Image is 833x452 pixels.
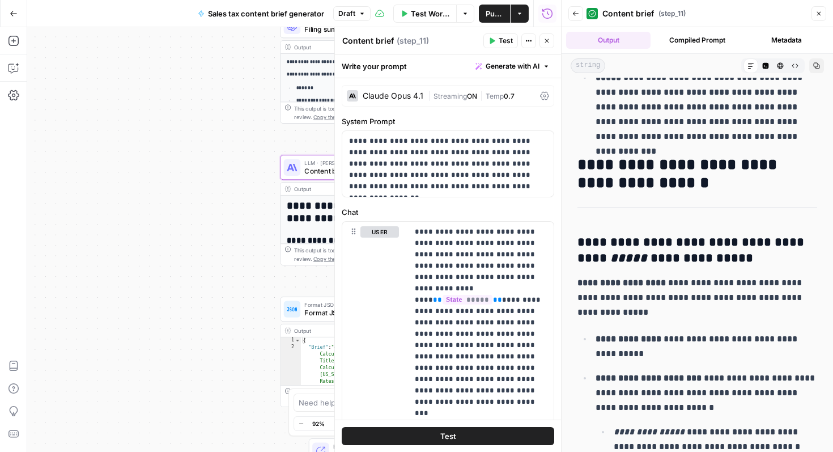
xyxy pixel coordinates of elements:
label: Chat [342,206,554,218]
div: This output is too large & has been abbreviated for review. to view the full content. [294,246,437,263]
span: Test [440,430,456,442]
div: Output [294,326,413,335]
button: Sales tax content brief generator [191,5,331,23]
button: user [360,226,399,238]
button: Generate with AI [471,59,554,74]
span: | [428,90,433,101]
button: Metadata [744,32,828,49]
span: ( step_11 ) [397,35,429,47]
span: Publish [486,8,503,19]
span: Format JSON [304,301,410,309]
div: Output [294,185,413,193]
textarea: Content brief [342,35,394,47]
span: Copy the output [313,256,353,262]
div: Output [294,43,413,52]
div: Format JSONFormat JSONStep 12Output{ "Brief":"# Content Brief: [US_STATE] Sales Tax Calculator Pa... [280,297,441,407]
button: Output [566,32,651,49]
span: string [571,58,605,73]
span: Sales tax content brief generator [208,8,324,19]
span: Temp [486,92,504,100]
label: System Prompt [342,116,554,127]
span: Content brief [602,8,654,19]
span: Generate with AI [486,61,539,71]
span: ON [467,92,477,100]
span: Format JSON [304,307,410,318]
span: 92% [312,419,325,428]
span: Draft [338,9,355,19]
span: Toggle code folding, rows 1 through 3 [295,337,300,344]
button: Draft [333,6,371,21]
span: Filing summary [304,24,410,34]
span: LLM · [PERSON_NAME] 4.1 [304,159,411,167]
span: 0.7 [504,92,515,100]
span: ( step_11 ) [658,9,686,19]
button: Compiled Prompt [655,32,739,49]
div: 1 [280,337,301,344]
span: Content brief [304,166,411,176]
div: Write your prompt [335,54,561,78]
div: This output is too large & has been abbreviated for review. to view the full content. [294,104,437,121]
button: Test [342,427,554,445]
span: Test Workflow [411,8,449,19]
span: Test [499,36,513,46]
span: | [477,90,486,101]
button: Test [483,33,518,48]
span: Copy the output [313,114,353,120]
button: Test Workflow [393,5,456,23]
div: Claude Opus 4.1 [363,92,423,100]
button: Publish [479,5,510,23]
div: This output is too large & has been abbreviated for review. to view the full content. [294,388,437,404]
span: Streaming [433,92,467,100]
